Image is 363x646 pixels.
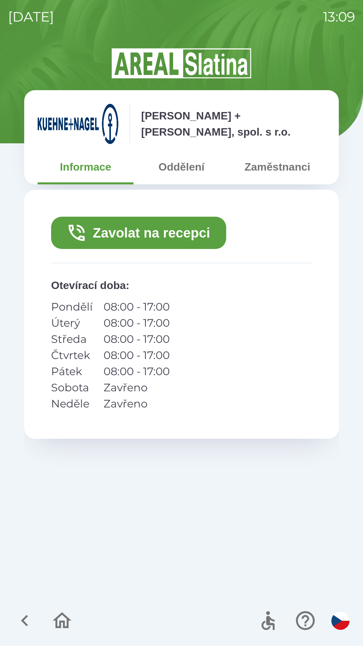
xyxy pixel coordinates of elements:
[8,7,54,27] p: [DATE]
[104,331,170,347] p: 08:00 - 17:00
[51,315,93,331] p: Úterý
[51,217,226,249] button: Zavolat na recepci
[51,299,93,315] p: Pondělí
[51,331,93,347] p: Středa
[38,155,133,179] button: Informace
[51,380,93,396] p: Sobota
[104,347,170,363] p: 08:00 - 17:00
[24,47,339,79] img: Logo
[331,612,350,630] img: cs flag
[104,396,170,412] p: Zavřeno
[51,363,93,380] p: Pátek
[104,363,170,380] p: 08:00 - 17:00
[104,380,170,396] p: Zavřeno
[104,315,170,331] p: 08:00 - 17:00
[51,396,93,412] p: Neděle
[133,155,229,179] button: Oddělení
[323,7,355,27] p: 13:09
[141,108,325,140] p: [PERSON_NAME] + [PERSON_NAME], spol. s r.o.
[51,277,312,293] p: Otevírací doba :
[230,155,325,179] button: Zaměstnanci
[38,104,118,144] img: f8661ae7-0cf9-4fe2-88db-7f73d3677eb2.jpg
[51,347,93,363] p: Čtvrtek
[104,299,170,315] p: 08:00 - 17:00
